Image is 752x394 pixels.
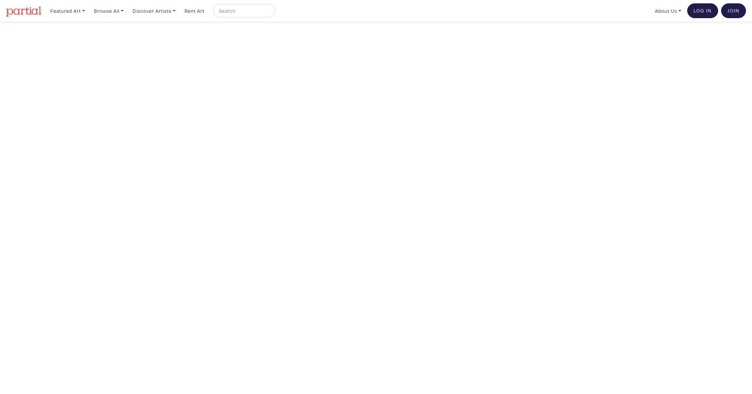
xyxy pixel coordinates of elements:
a: Join [721,3,746,18]
a: Browse All [91,4,127,18]
a: About Us [652,4,684,18]
a: Log In [687,3,718,18]
a: Featured Art [47,4,88,18]
input: Search [218,7,269,15]
a: Discover Artists [130,4,179,18]
a: Rent Art [182,4,207,18]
